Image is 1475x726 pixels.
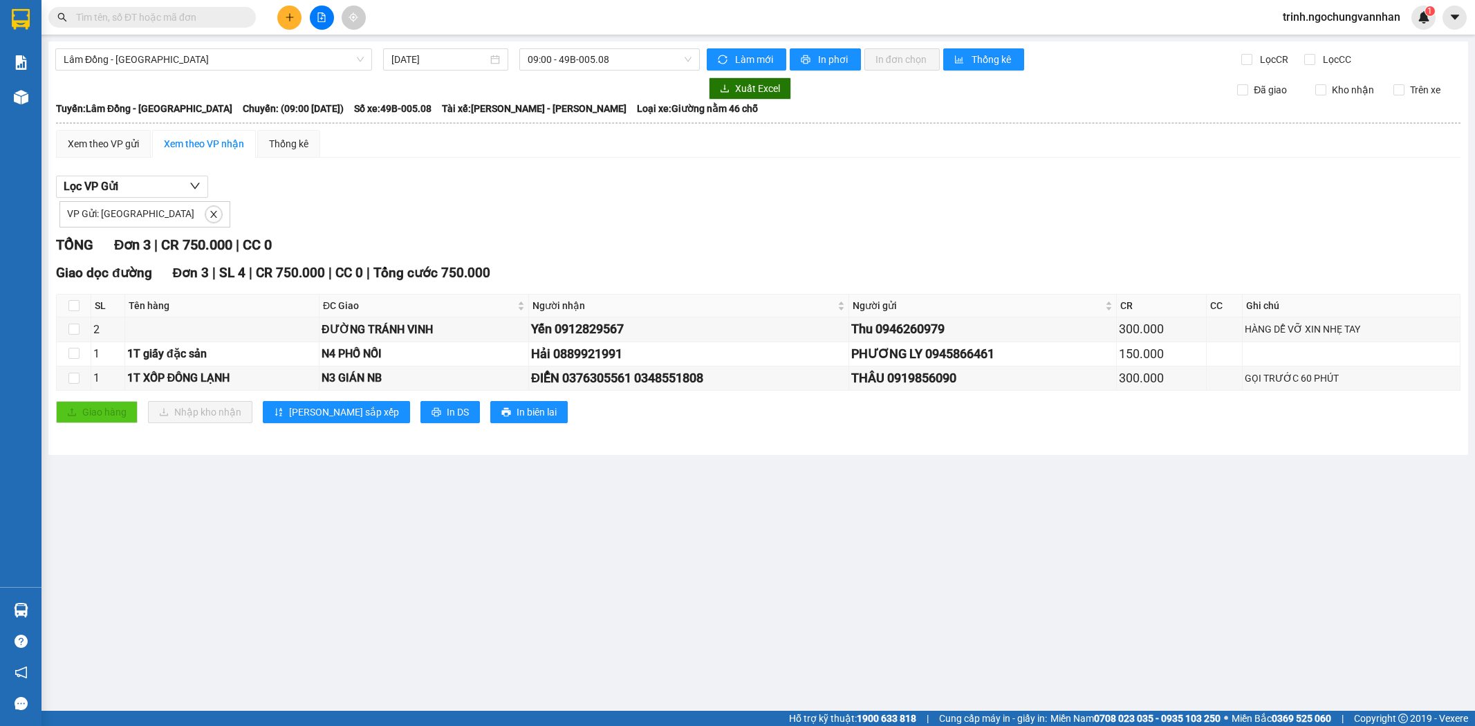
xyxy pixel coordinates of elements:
span: Tài xế: [PERSON_NAME] - [PERSON_NAME] [442,101,627,116]
div: 300.000 [1119,319,1204,339]
span: Đơn 3 [114,236,151,253]
span: ⚪️ [1224,716,1228,721]
button: syncLàm mới [707,48,786,71]
span: trinh.ngochungvannhan [1272,8,1411,26]
span: Làm mới [735,52,775,67]
span: TỔNG [56,236,93,253]
span: search [57,12,67,22]
span: aim [349,12,358,22]
span: 1 [1427,6,1432,16]
span: Miền Bắc [1232,711,1331,726]
span: Người nhận [532,298,835,313]
img: icon-new-feature [1418,11,1430,24]
span: sync [718,55,730,66]
button: printerIn DS [420,401,480,423]
span: sort-ascending [274,407,284,418]
span: 09:00 - 49B-005.08 [528,49,691,70]
button: file-add [310,6,334,30]
button: In đơn chọn [864,48,940,71]
span: download [720,84,730,95]
span: Người gửi [853,298,1102,313]
span: | [927,711,929,726]
span: CR 750.000 [256,265,325,281]
span: Đã giao [1248,82,1292,97]
div: N3 GIÁN NB [322,369,526,387]
strong: 1900 633 818 [857,713,916,724]
strong: 0708 023 035 - 0935 103 250 [1094,713,1221,724]
th: SL [91,295,125,317]
div: ĐƯỜNG TRÁNH VINH [322,321,526,338]
span: In DS [447,404,469,420]
div: N4 PHỐ NỐI [322,345,526,362]
button: close [205,206,222,223]
span: In biên lai [517,404,557,420]
span: copyright [1398,714,1408,723]
div: Yến 0912829567 [531,319,846,339]
div: HÀNG DỄ VỠ XIN NHẸ TAY [1245,322,1458,337]
span: Loại xe: Giường nằm 46 chỗ [637,101,758,116]
span: printer [432,407,441,418]
span: CC 0 [335,265,363,281]
span: Miền Nam [1050,711,1221,726]
span: caret-down [1449,11,1461,24]
button: bar-chartThống kê [943,48,1024,71]
button: printerIn biên lai [490,401,568,423]
div: THÂU 0919856090 [851,369,1114,388]
span: Cung cấp máy in - giấy in: [939,711,1047,726]
span: printer [801,55,813,66]
button: sort-ascending[PERSON_NAME] sắp xếp [263,401,410,423]
span: Tổng cước 750.000 [373,265,490,281]
b: Tuyến: Lâm Đồng - [GEOGRAPHIC_DATA] [56,103,232,114]
span: plus [285,12,295,22]
button: aim [342,6,366,30]
span: VP Gửi: [GEOGRAPHIC_DATA] [67,208,194,219]
span: Hỗ trợ kỹ thuật: [789,711,916,726]
div: Hải 0889921991 [531,344,846,364]
span: | [249,265,252,281]
span: file-add [317,12,326,22]
span: In phơi [818,52,850,67]
span: Xuất Excel [735,81,780,96]
span: down [189,180,201,192]
span: CR 750.000 [161,236,232,253]
span: question-circle [15,635,28,648]
button: printerIn phơi [790,48,861,71]
div: 150.000 [1119,344,1204,364]
div: GỌI TRƯỚC 60 PHÚT [1245,371,1458,386]
button: downloadNhập kho nhận [148,401,252,423]
span: Chuyến: (09:00 [DATE]) [243,101,344,116]
img: warehouse-icon [14,603,28,617]
div: Thống kê [269,136,308,151]
button: uploadGiao hàng [56,401,138,423]
div: 1T giấy đặc sản [127,345,317,362]
span: | [367,265,370,281]
button: plus [277,6,302,30]
img: logo-vxr [12,9,30,30]
span: Thống kê [972,52,1013,67]
span: | [236,236,239,253]
div: 1 [93,369,122,387]
span: ĐC Giao [323,298,514,313]
span: | [154,236,158,253]
div: Xem theo VP gửi [68,136,139,151]
input: Tìm tên, số ĐT hoặc mã đơn [76,10,239,25]
span: printer [501,407,511,418]
sup: 1 [1425,6,1435,16]
span: Giao dọc đường [56,265,152,281]
span: Lọc VP Gửi [64,178,118,195]
th: Tên hàng [125,295,319,317]
span: Đơn 3 [173,265,210,281]
span: message [15,697,28,710]
th: CC [1207,295,1243,317]
span: [PERSON_NAME] sắp xếp [289,404,399,420]
div: PHƯƠNG LY 0945866461 [851,344,1114,364]
div: 300.000 [1119,369,1204,388]
img: warehouse-icon [14,90,28,104]
span: bar-chart [954,55,966,66]
button: Lọc VP Gửi [56,176,208,198]
th: CR [1117,295,1207,317]
span: notification [15,666,28,679]
span: Lọc CR [1254,52,1290,67]
span: Lọc CC [1317,52,1353,67]
span: close [206,210,221,219]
